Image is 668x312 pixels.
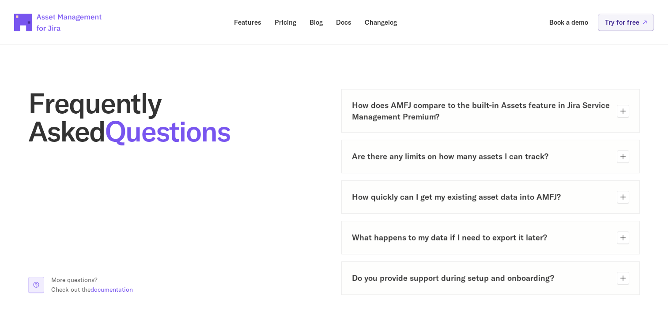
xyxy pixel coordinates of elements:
[352,272,610,283] h3: Do you provide support during setup and onboarding?
[51,275,133,285] p: More questions?
[365,19,397,26] p: Changelog
[352,191,610,202] h3: How quickly can I get my existing asset data into AMFJ?
[234,19,261,26] p: Features
[549,19,588,26] p: Book a demo
[598,14,654,31] a: Try for free
[336,19,351,26] p: Docs
[352,100,610,122] h3: How does AMFJ compare to the built-in Assets feature in Jira Service Management Premium?
[268,14,302,31] a: Pricing
[228,14,268,31] a: Features
[605,19,639,26] p: Try for free
[543,14,594,31] a: Book a demo
[91,286,133,293] a: documentation
[359,14,403,31] a: Changelog
[51,285,133,294] p: Check out the
[352,232,610,243] h3: What happens to my data if I need to export it later?
[28,89,327,145] h2: Frequently Asked
[309,19,323,26] p: Blog
[303,14,329,31] a: Blog
[330,14,358,31] a: Docs
[105,113,230,149] span: Questions
[275,19,296,26] p: Pricing
[352,151,610,162] h3: Are there any limits on how many assets I can track?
